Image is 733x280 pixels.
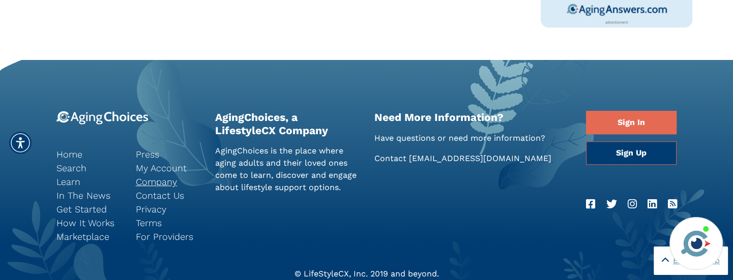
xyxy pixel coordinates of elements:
span: Back to Top [673,255,720,267]
h2: Need More Information? [374,111,571,123]
p: AgingChoices is the place where aging adults and their loved ones come to learn, discover and eng... [215,145,359,194]
h2: AgingChoices, a LifestyleCX Company [215,111,359,136]
a: Terms [136,216,200,230]
img: 9-logo.svg [56,111,149,125]
a: Company [136,175,200,189]
a: My Account [136,161,200,175]
p: Contact [374,152,571,165]
p: Have questions or need more information? [374,132,571,144]
a: Press [136,147,200,161]
div: © LifeStyleCX, Inc. 2019 and beyond. [49,268,685,280]
a: Search [56,161,121,175]
a: Contact Us [136,189,200,202]
a: Marketplace [56,230,121,243]
a: Learn [56,175,121,189]
a: For Providers [136,230,200,243]
a: Privacy [136,202,200,216]
div: Accessibility Menu [9,132,32,154]
img: avatar [679,226,713,261]
iframe: iframe [532,73,723,211]
a: [EMAIL_ADDRESS][DOMAIN_NAME] [409,153,551,163]
a: Home [56,147,121,161]
a: How It Works [56,216,121,230]
a: Get Started [56,202,121,216]
a: In The News [56,189,121,202]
